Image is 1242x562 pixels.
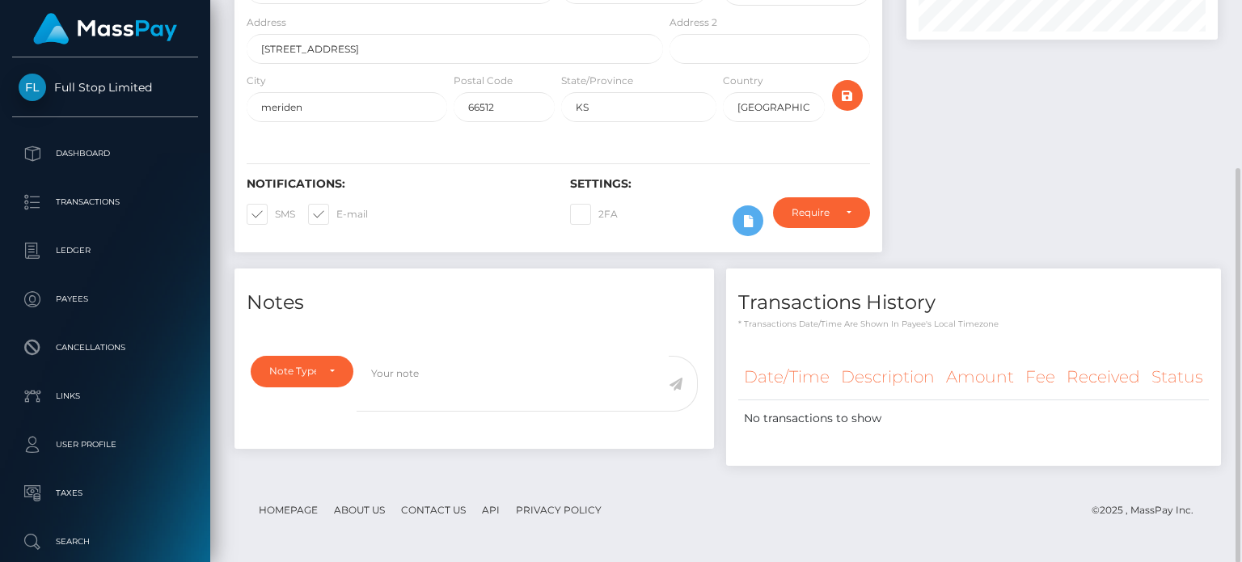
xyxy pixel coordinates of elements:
a: Ledger [12,230,198,271]
label: SMS [247,204,295,225]
a: Privacy Policy [509,497,608,522]
span: Full Stop Limited [12,80,198,95]
label: State/Province [561,74,633,88]
div: Note Type [269,365,316,378]
th: Status [1146,355,1209,399]
label: Country [723,74,763,88]
h6: Notifications: [247,177,546,191]
label: E-mail [308,204,368,225]
button: Note Type [251,356,353,387]
th: Received [1061,355,1146,399]
button: Require ID/Selfie Verification [773,197,870,228]
p: Payees [19,287,192,311]
a: API [475,497,506,522]
h6: Settings: [570,177,869,191]
a: Transactions [12,182,198,222]
th: Date/Time [738,355,835,399]
label: 2FA [570,204,618,225]
label: Postal Code [454,74,513,88]
div: Require ID/Selfie Verification [792,206,833,219]
a: Search [12,522,198,562]
a: Contact Us [395,497,472,522]
label: Address [247,15,286,30]
th: Amount [940,355,1020,399]
a: About Us [327,497,391,522]
th: Fee [1020,355,1061,399]
td: No transactions to show [738,399,1209,437]
a: User Profile [12,425,198,465]
th: Description [835,355,940,399]
p: Ledger [19,239,192,263]
a: Cancellations [12,327,198,368]
a: Taxes [12,473,198,513]
p: Taxes [19,481,192,505]
img: MassPay Logo [33,13,177,44]
a: Homepage [252,497,324,522]
h4: Transactions History [738,289,1209,317]
p: Transactions [19,190,192,214]
p: Search [19,530,192,554]
p: Dashboard [19,142,192,166]
p: * Transactions date/time are shown in payee's local timezone [738,318,1209,330]
h4: Notes [247,289,702,317]
label: Address 2 [670,15,717,30]
a: Dashboard [12,133,198,174]
p: Links [19,384,192,408]
a: Payees [12,279,198,319]
label: City [247,74,266,88]
p: User Profile [19,433,192,457]
p: Cancellations [19,336,192,360]
a: Links [12,376,198,416]
img: Full Stop Limited [19,74,46,101]
div: © 2025 , MassPay Inc. [1092,501,1206,519]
